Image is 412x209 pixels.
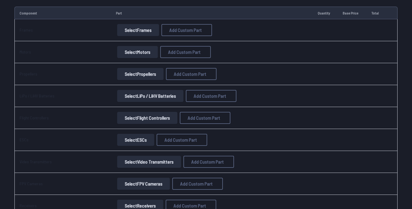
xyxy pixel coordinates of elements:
button: SelectLiPo / LiHV Batteries [117,90,183,102]
button: Add Custom Part [160,46,211,58]
span: Add Custom Part [194,94,226,98]
span: Add Custom Part [188,115,220,120]
button: SelectMotors [117,46,158,58]
a: Flight Controllers [20,115,49,120]
button: SelectESCs [117,134,154,146]
span: Add Custom Part [164,137,197,142]
span: Add Custom Part [168,50,201,54]
button: Add Custom Part [183,156,234,168]
a: SelectFlight Controllers [116,112,179,124]
button: Add Custom Part [161,24,212,36]
a: SelectLiPo / LiHV Batteries [116,90,185,102]
button: Add Custom Part [157,134,207,146]
button: Add Custom Part [172,178,223,190]
td: Part [111,7,313,19]
span: Add Custom Part [169,28,202,32]
a: SelectMotors [116,46,159,58]
span: Add Custom Part [174,72,206,76]
a: SelectPropellers [116,68,165,80]
td: Base Price [338,7,367,19]
a: Frames [20,27,33,32]
a: Receivers [20,203,37,208]
a: Video Transmitters [20,159,52,164]
a: Motors [20,49,31,54]
a: SelectFPV Cameras [116,178,171,190]
button: Add Custom Part [186,90,236,102]
span: Add Custom Part [180,181,213,186]
a: LiPo / LiHV Batteries [20,93,55,98]
a: SelectFrames [116,24,160,36]
button: SelectVideo Transmitters [117,156,181,168]
td: Component [14,7,111,19]
button: Add Custom Part [166,68,217,80]
a: FPV Cameras [20,181,43,186]
a: SelectVideo Transmitters [116,156,182,168]
button: SelectFPV Cameras [117,178,170,190]
span: Add Custom Part [173,203,206,208]
button: Add Custom Part [180,112,230,124]
a: ESCs [20,137,29,142]
a: Propellers [20,71,37,76]
button: SelectPropellers [117,68,164,80]
span: Add Custom Part [191,159,224,164]
button: SelectFlight Controllers [117,112,177,124]
button: SelectFrames [117,24,159,36]
a: SelectESCs [116,134,155,146]
td: Quantity [313,7,338,19]
td: Total [367,7,386,19]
